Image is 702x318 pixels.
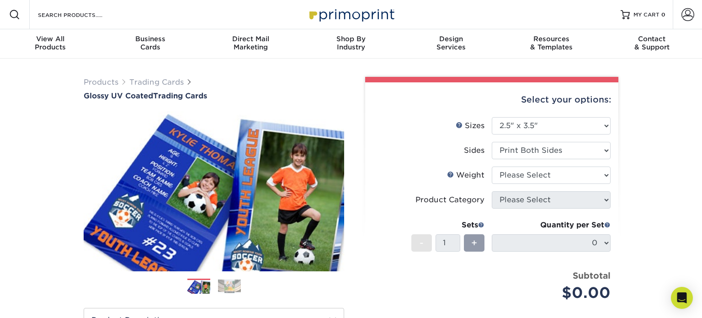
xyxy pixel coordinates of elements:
[415,194,484,205] div: Product Category
[401,35,501,43] span: Design
[499,282,611,304] div: $0.00
[84,92,344,100] h1: Trading Cards
[471,236,477,250] span: +
[129,78,184,86] a: Trading Cards
[100,35,200,43] span: Business
[301,35,401,43] span: Shop By
[492,220,611,231] div: Quantity per Set
[187,279,210,295] img: Trading Cards 01
[372,82,611,117] div: Select your options:
[401,29,501,59] a: DesignServices
[501,29,601,59] a: Resources& Templates
[301,35,401,51] div: Industry
[201,35,301,51] div: Marketing
[671,287,693,309] div: Open Intercom Messenger
[661,11,665,18] span: 0
[201,29,301,59] a: Direct MailMarketing
[420,236,424,250] span: -
[100,35,200,51] div: Cards
[305,5,397,24] img: Primoprint
[84,92,153,100] span: Glossy UV Coated
[401,35,501,51] div: Services
[633,11,659,19] span: MY CART
[456,120,484,131] div: Sizes
[573,270,611,280] strong: Subtotal
[84,101,344,281] img: Glossy UV Coated 01
[201,35,301,43] span: Direct Mail
[301,29,401,59] a: Shop ByIndustry
[501,35,601,51] div: & Templates
[100,29,200,59] a: BusinessCards
[602,35,702,51] div: & Support
[602,29,702,59] a: Contact& Support
[84,92,344,100] a: Glossy UV CoatedTrading Cards
[501,35,601,43] span: Resources
[84,78,118,86] a: Products
[602,35,702,43] span: Contact
[464,145,484,156] div: Sides
[218,280,241,293] img: Trading Cards 02
[37,9,126,20] input: SEARCH PRODUCTS.....
[411,220,484,231] div: Sets
[447,170,484,181] div: Weight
